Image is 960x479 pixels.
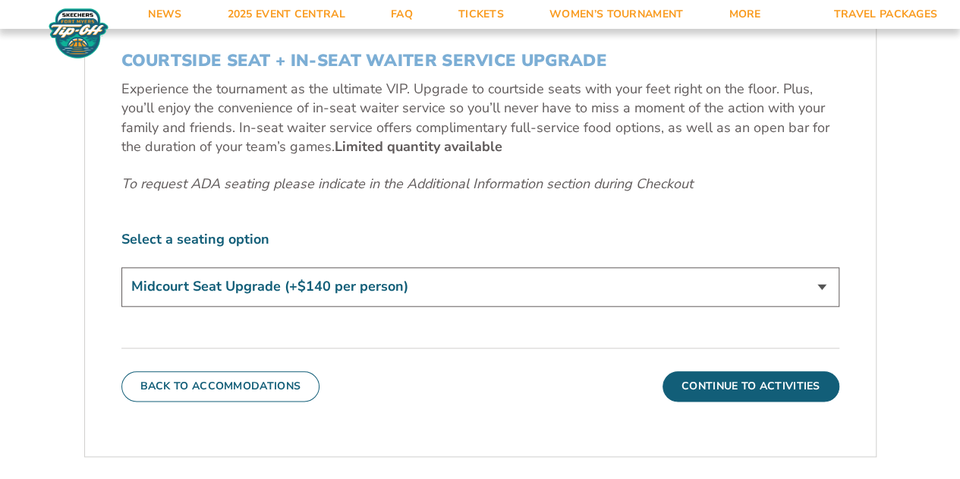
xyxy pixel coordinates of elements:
[121,51,839,71] h3: COURTSIDE SEAT + IN-SEAT WAITER SERVICE UPGRADE
[121,175,693,193] em: To request ADA seating please indicate in the Additional Information section during Checkout
[663,371,839,402] button: Continue To Activities
[121,371,320,402] button: Back To Accommodations
[335,137,502,156] b: Limited quantity available
[121,230,839,249] label: Select a seating option
[121,80,839,156] p: Experience the tournament as the ultimate VIP. Upgrade to courtside seats with your feet right on...
[46,8,112,59] img: Fort Myers Tip-Off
